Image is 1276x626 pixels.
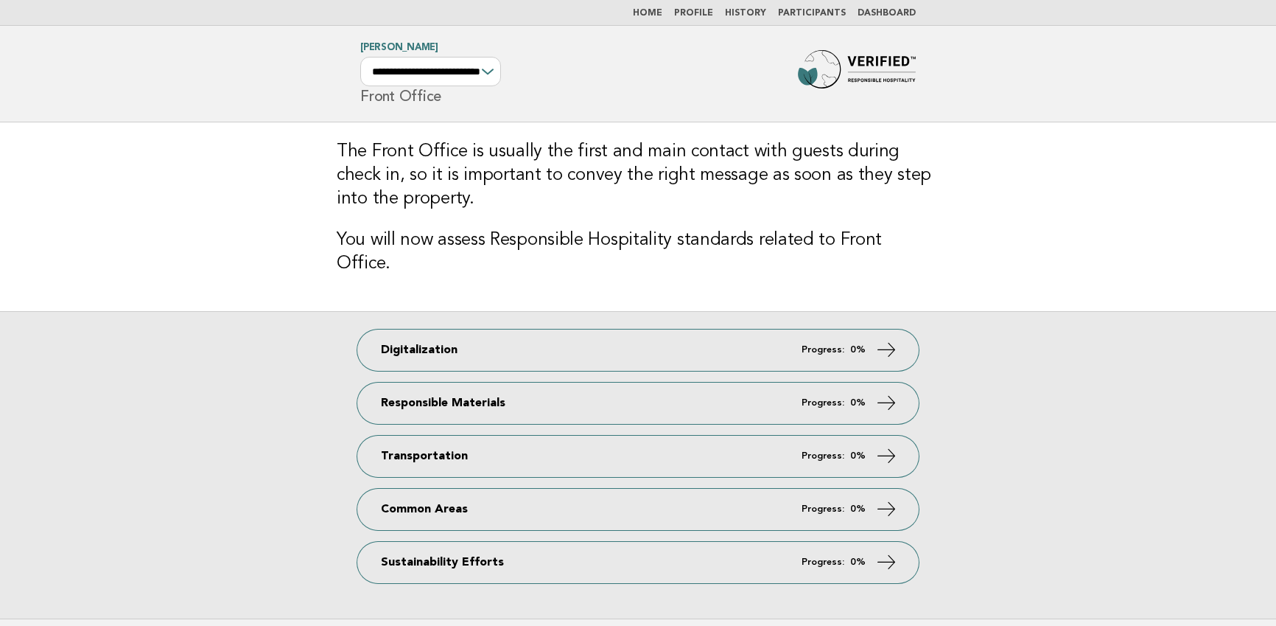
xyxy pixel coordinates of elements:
[357,489,919,530] a: Common Areas Progress: 0%
[778,9,846,18] a: Participants
[674,9,713,18] a: Profile
[802,504,844,514] em: Progress:
[337,229,939,276] h3: You will now assess Responsible Hospitality standards related to Front Office.
[802,345,844,355] em: Progress:
[850,451,866,461] strong: 0%
[357,542,919,583] a: Sustainability Efforts Progress: 0%
[633,9,662,18] a: Home
[725,9,766,18] a: History
[357,330,919,371] a: Digitalization Progress: 0%
[360,44,501,104] h1: Front Office
[850,345,866,355] strong: 0%
[357,436,919,477] a: Transportation Progress: 0%
[357,383,919,424] a: Responsible Materials Progress: 0%
[802,557,844,567] em: Progress:
[850,557,866,567] strong: 0%
[337,140,939,211] h3: The Front Office is usually the first and main contact with guests during check in, so it is impo...
[360,43,438,52] a: [PERSON_NAME]
[850,504,866,514] strong: 0%
[798,50,916,97] img: Forbes Travel Guide
[802,398,844,408] em: Progress:
[858,9,916,18] a: Dashboard
[802,451,844,461] em: Progress:
[850,398,866,408] strong: 0%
